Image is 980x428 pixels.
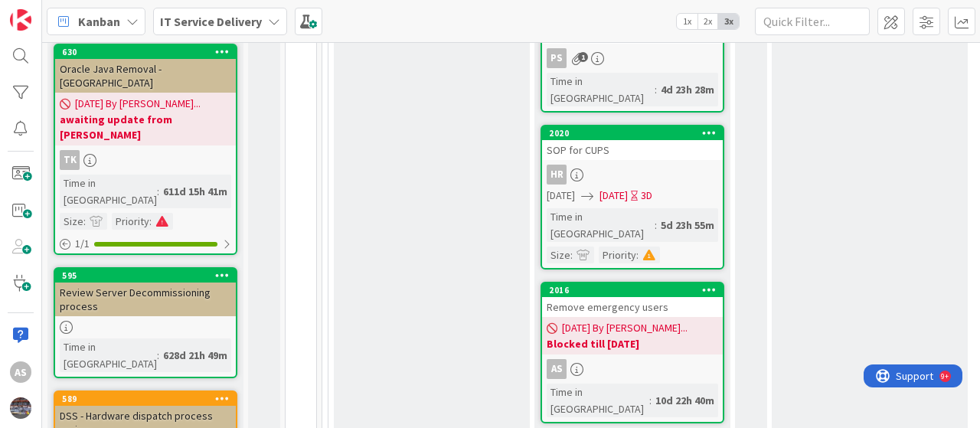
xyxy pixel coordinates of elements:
[55,283,236,316] div: Review Server Decommissioning process
[83,213,86,230] span: :
[542,283,723,317] div: 2016Remove emergency users
[32,2,70,21] span: Support
[62,270,236,281] div: 595
[636,247,639,263] span: :
[542,165,723,185] div: HR
[541,125,724,270] a: 2020SOP for CUPSHR[DATE][DATE]3DTime in [GEOGRAPHIC_DATA]:5d 23h 55mSize:Priority:
[570,247,573,263] span: :
[542,126,723,140] div: 2020
[652,392,718,409] div: 10d 22h 40m
[55,59,236,93] div: Oracle Java Removal - [GEOGRAPHIC_DATA]
[547,48,567,68] div: PS
[718,14,739,29] span: 3x
[55,45,236,59] div: 630
[157,347,159,364] span: :
[542,140,723,160] div: SOP for CUPS
[655,217,657,234] span: :
[677,14,697,29] span: 1x
[54,44,237,255] a: 630Oracle Java Removal - [GEOGRAPHIC_DATA][DATE] By [PERSON_NAME]...awaiting update from [PERSON_...
[547,247,570,263] div: Size
[641,188,652,204] div: 3D
[547,336,718,351] b: Blocked till [DATE]
[157,183,159,200] span: :
[547,359,567,379] div: AS
[549,128,723,139] div: 2020
[149,213,152,230] span: :
[10,397,31,419] img: avatar
[599,247,636,263] div: Priority
[657,217,718,234] div: 5d 23h 55m
[55,45,236,93] div: 630Oracle Java Removal - [GEOGRAPHIC_DATA]
[55,269,236,283] div: 595
[159,347,231,364] div: 628d 21h 49m
[62,394,236,404] div: 589
[547,208,655,242] div: Time in [GEOGRAPHIC_DATA]
[755,8,870,35] input: Quick Filter...
[547,73,655,106] div: Time in [GEOGRAPHIC_DATA]
[542,126,723,160] div: 2020SOP for CUPS
[55,392,236,406] div: 589
[10,9,31,31] img: Visit kanbanzone.com
[697,14,718,29] span: 2x
[78,12,120,31] span: Kanban
[542,283,723,297] div: 2016
[547,165,567,185] div: HR
[60,112,231,142] b: awaiting update from [PERSON_NAME]
[60,175,157,208] div: Time in [GEOGRAPHIC_DATA]
[75,96,201,112] span: [DATE] By [PERSON_NAME]...
[55,234,236,253] div: 1/1
[649,392,652,409] span: :
[578,52,588,62] span: 1
[657,81,718,98] div: 4d 23h 28m
[547,188,575,204] span: [DATE]
[542,359,723,379] div: AS
[54,267,237,378] a: 595Review Server Decommissioning processTime in [GEOGRAPHIC_DATA]:628d 21h 49m
[541,8,724,113] a: chssrvesx11 - Faulty NIC cardPSTime in [GEOGRAPHIC_DATA]:4d 23h 28m
[62,47,236,57] div: 630
[77,6,85,18] div: 9+
[542,48,723,68] div: PS
[547,384,649,417] div: Time in [GEOGRAPHIC_DATA]
[655,81,657,98] span: :
[60,213,83,230] div: Size
[60,150,80,170] div: TK
[112,213,149,230] div: Priority
[549,285,723,296] div: 2016
[542,297,723,317] div: Remove emergency users
[55,150,236,170] div: TK
[10,361,31,383] div: AS
[55,269,236,316] div: 595Review Server Decommissioning process
[60,338,157,372] div: Time in [GEOGRAPHIC_DATA]
[562,320,688,336] span: [DATE] By [PERSON_NAME]...
[75,236,90,252] span: 1 / 1
[541,282,724,423] a: 2016Remove emergency users[DATE] By [PERSON_NAME]...Blocked till [DATE]ASTime in [GEOGRAPHIC_DATA...
[160,14,262,29] b: IT Service Delivery
[599,188,628,204] span: [DATE]
[159,183,231,200] div: 611d 15h 41m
